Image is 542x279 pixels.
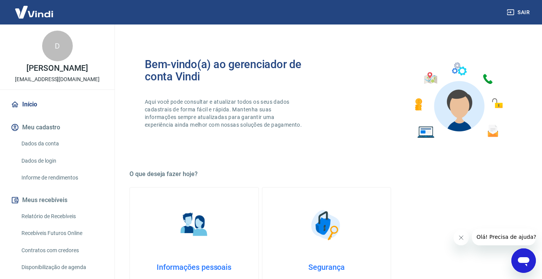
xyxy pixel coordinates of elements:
[307,206,346,244] img: Segurança
[142,263,246,272] h4: Informações pessoais
[454,230,469,245] iframe: Fechar mensagem
[9,0,59,24] img: Vindi
[18,209,105,224] a: Relatório de Recebíveis
[18,259,105,275] a: Disponibilização de agenda
[26,64,88,72] p: [PERSON_NAME]
[5,5,64,11] span: Olá! Precisa de ajuda?
[145,98,303,129] p: Aqui você pode consultar e atualizar todos os seus dados cadastrais de forma fácil e rápida. Mant...
[505,5,533,20] button: Sair
[175,206,213,244] img: Informações pessoais
[9,119,105,136] button: Meu cadastro
[18,136,105,152] a: Dados da conta
[145,58,327,83] h2: Bem-vindo(a) ao gerenciador de conta Vindi
[18,153,105,169] a: Dados de login
[18,225,105,241] a: Recebíveis Futuros Online
[42,31,73,61] div: D
[9,192,105,209] button: Meus recebíveis
[408,58,508,143] img: Imagem de um avatar masculino com diversos icones exemplificando as funcionalidades do gerenciado...
[18,243,105,258] a: Contratos com credores
[472,228,536,245] iframe: Mensagem da empresa
[15,75,100,83] p: [EMAIL_ADDRESS][DOMAIN_NAME]
[9,96,105,113] a: Início
[18,170,105,186] a: Informe de rendimentos
[511,248,536,273] iframe: Botão para abrir a janela de mensagens
[275,263,379,272] h4: Segurança
[129,170,524,178] h5: O que deseja fazer hoje?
